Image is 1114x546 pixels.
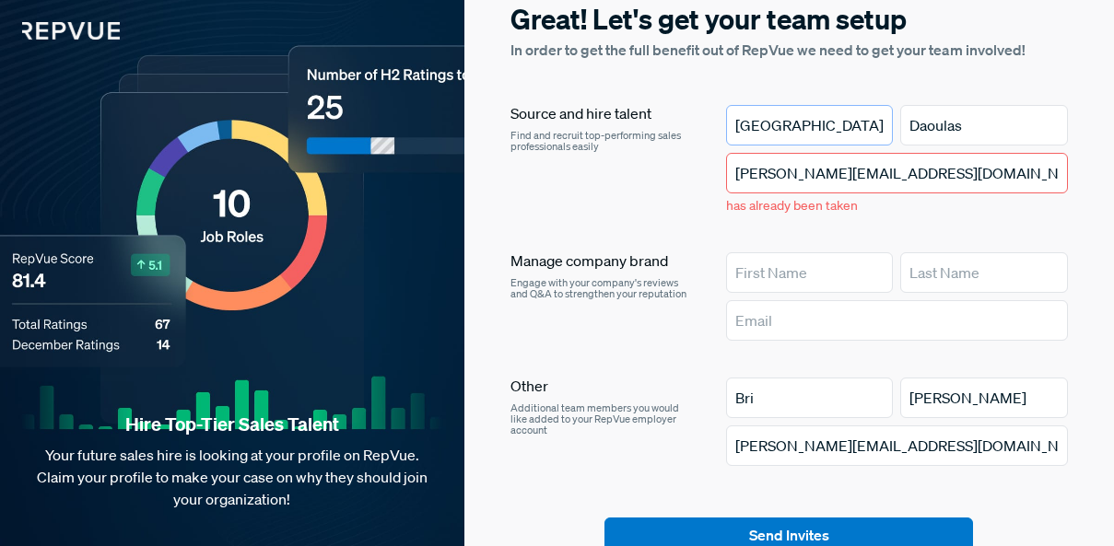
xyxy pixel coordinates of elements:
[726,153,1068,193] input: Email
[510,105,696,122] h6: Source and hire talent
[510,39,1068,61] p: In order to get the full benefit out of RepVue we need to get your team involved!
[726,105,894,145] input: First Name
[726,378,894,418] input: First Name
[726,252,894,293] input: First Name
[726,425,1068,466] input: Email
[510,252,696,270] h6: Manage company brand
[510,378,696,395] h6: Other
[510,277,696,299] p: Engage with your company's reviews and Q&A to strengthen your reputation
[29,412,435,436] strong: Hire Top-Tier Sales Talent
[900,378,1068,418] input: Last Name
[900,105,1068,145] input: Last Name
[510,130,696,152] p: Find and recruit top-performing sales professionals easily
[29,444,435,510] p: Your future sales hire is looking at your profile on RepVue. Claim your profile to make your case...
[726,300,1068,341] input: Email
[900,252,1068,293] input: Last Name
[510,402,696,436] p: Additional team members you would like added to your RepVue employer account
[726,197,858,214] span: has already been taken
